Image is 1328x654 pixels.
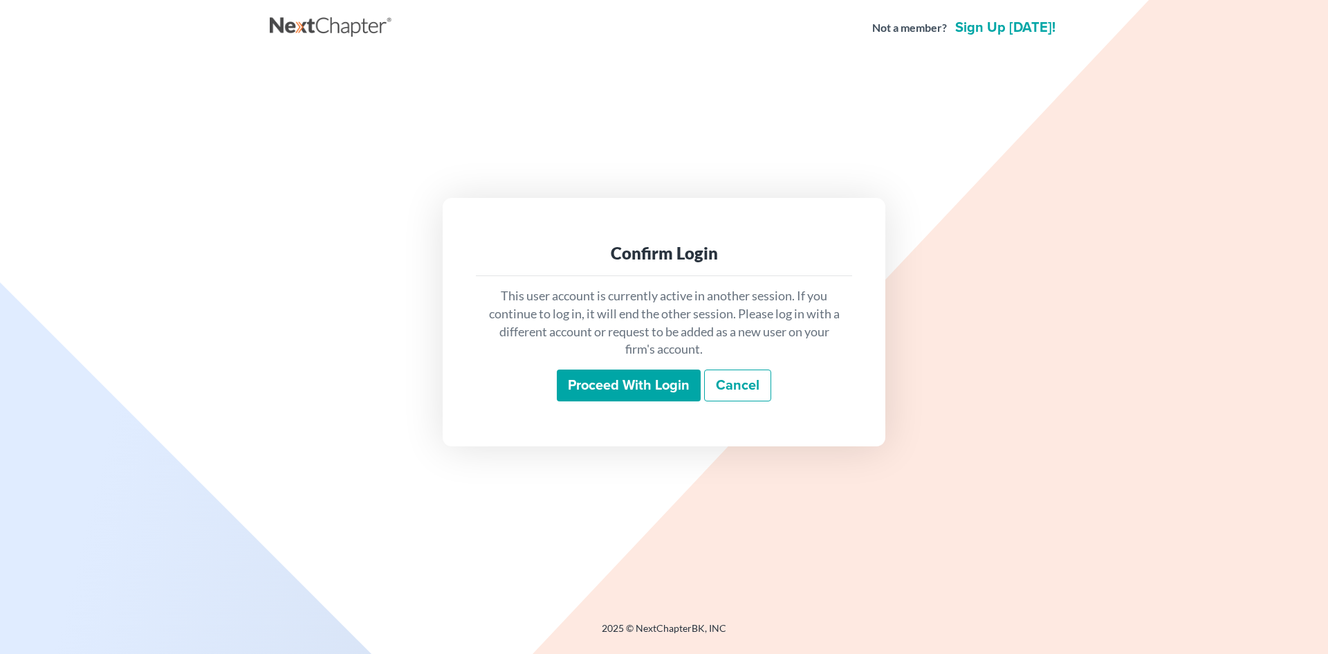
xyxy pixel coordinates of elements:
strong: Not a member? [872,20,947,36]
input: Proceed with login [557,370,701,401]
a: Sign up [DATE]! [952,21,1058,35]
p: This user account is currently active in another session. If you continue to log in, it will end ... [487,287,841,358]
div: Confirm Login [487,242,841,264]
div: 2025 © NextChapterBK, INC [270,621,1058,646]
a: Cancel [704,370,771,401]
